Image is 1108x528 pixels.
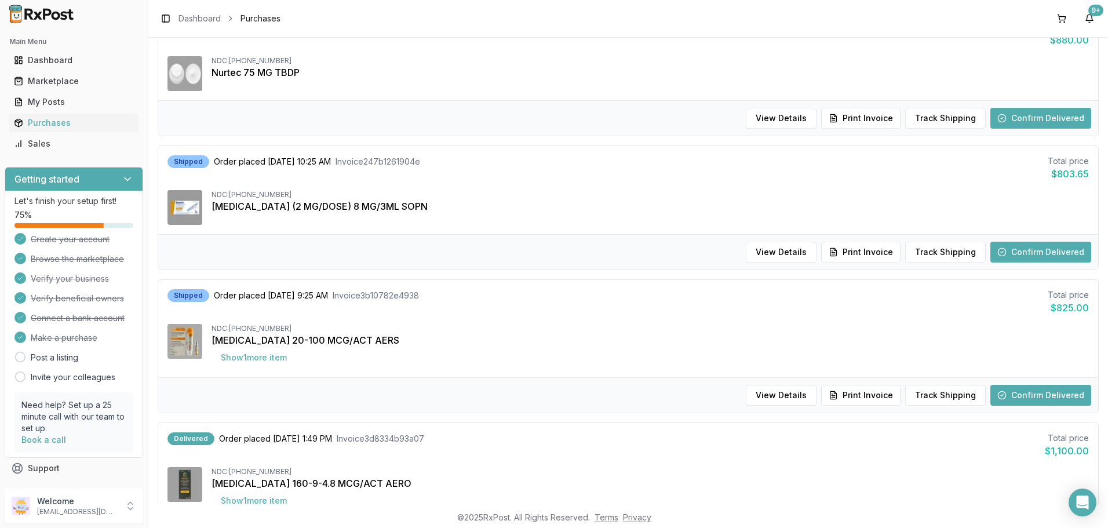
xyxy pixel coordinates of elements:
span: Connect a bank account [31,312,125,324]
button: Print Invoice [821,242,901,263]
div: Shipped [167,155,209,168]
img: Ozempic (2 MG/DOSE) 8 MG/3ML SOPN [167,190,202,225]
a: Dashboard [9,50,138,71]
button: Sales [5,134,143,153]
div: Nurtec 75 MG TBDP [212,65,1089,79]
span: Make a purchase [31,332,97,344]
button: Show1more item [212,490,296,511]
p: Need help? Set up a 25 minute call with our team to set up. [21,399,126,434]
button: Marketplace [5,72,143,90]
p: [EMAIL_ADDRESS][DOMAIN_NAME] [37,507,118,516]
span: Invoice 3b10782e4938 [333,290,419,301]
div: Delivered [167,432,214,445]
div: $1,100.00 [1045,444,1089,458]
div: NDC: [PHONE_NUMBER] [212,190,1089,199]
a: Marketplace [9,71,138,92]
div: Total price [1048,289,1089,301]
div: Shipped [167,289,209,302]
div: NDC: [PHONE_NUMBER] [212,324,1089,333]
span: Order placed [DATE] 10:25 AM [214,156,331,167]
div: NDC: [PHONE_NUMBER] [212,467,1089,476]
span: Invoice 3d8334b93a07 [337,433,424,445]
div: 9+ [1088,5,1103,16]
span: Create your account [31,234,110,245]
a: Post a listing [31,352,78,363]
div: Marketplace [14,75,134,87]
button: My Posts [5,93,143,111]
button: Track Shipping [905,385,986,406]
span: Verify your business [31,273,109,285]
a: Book a call [21,435,66,445]
a: Dashboard [178,13,221,24]
button: View Details [746,242,817,263]
button: Confirm Delivered [990,385,1091,406]
button: Print Invoice [821,385,901,406]
div: Total price [1045,432,1089,444]
nav: breadcrumb [178,13,280,24]
div: [MEDICAL_DATA] (2 MG/DOSE) 8 MG/3ML SOPN [212,199,1089,213]
span: Invoice 247b1261904e [336,156,420,167]
a: Sales [9,133,138,154]
p: Welcome [37,496,118,507]
button: Dashboard [5,51,143,70]
a: Terms [595,512,618,522]
div: $880.00 [1048,33,1089,47]
a: My Posts [9,92,138,112]
div: NDC: [PHONE_NUMBER] [212,56,1089,65]
div: Purchases [14,117,134,129]
span: Order placed [DATE] 9:25 AM [214,290,328,301]
button: Track Shipping [905,242,986,263]
p: Let's finish your setup first! [14,195,133,207]
a: Invite your colleagues [31,372,115,383]
button: 9+ [1080,9,1099,28]
button: Show1more item [212,347,296,368]
span: Purchases [240,13,280,24]
div: My Posts [14,96,134,108]
div: [MEDICAL_DATA] 20-100 MCG/ACT AERS [212,333,1089,347]
img: RxPost Logo [5,5,79,23]
a: Privacy [623,512,651,522]
img: Breztri Aerosphere 160-9-4.8 MCG/ACT AERO [167,467,202,502]
button: Confirm Delivered [990,108,1091,129]
img: Nurtec 75 MG TBDP [167,56,202,91]
a: Purchases [9,112,138,133]
button: View Details [746,385,817,406]
span: Feedback [28,483,67,495]
button: Feedback [5,479,143,500]
button: Print Invoice [821,108,901,129]
div: Open Intercom Messenger [1069,489,1096,516]
div: [MEDICAL_DATA] 160-9-4.8 MCG/ACT AERO [212,476,1089,490]
button: Confirm Delivered [990,242,1091,263]
div: $803.65 [1048,167,1089,181]
button: Support [5,458,143,479]
button: Purchases [5,114,143,132]
h2: Main Menu [9,37,138,46]
div: $825.00 [1048,301,1089,315]
h3: Getting started [14,172,79,186]
span: Browse the marketplace [31,253,124,265]
div: Dashboard [14,54,134,66]
span: Verify beneficial owners [31,293,124,304]
button: Track Shipping [905,108,986,129]
div: Sales [14,138,134,150]
img: Combivent Respimat 20-100 MCG/ACT AERS [167,324,202,359]
button: View Details [746,108,817,129]
span: Order placed [DATE] 1:49 PM [219,433,332,445]
div: Total price [1048,155,1089,167]
span: 75 % [14,209,32,221]
img: User avatar [12,497,30,515]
